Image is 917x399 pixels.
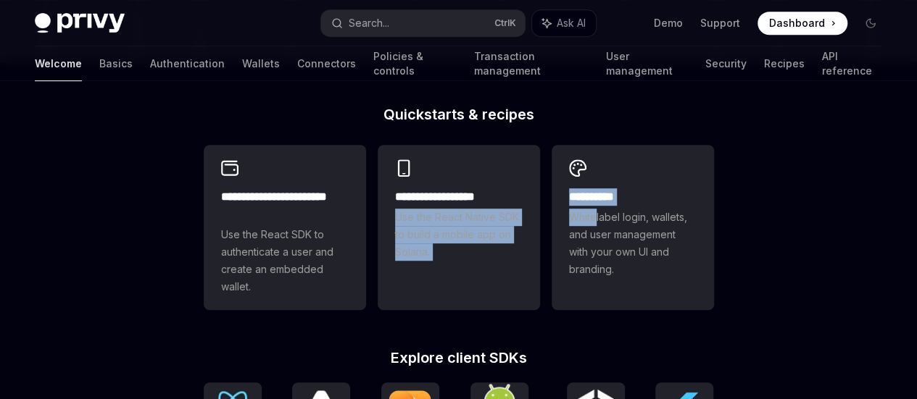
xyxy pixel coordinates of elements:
[35,46,82,81] a: Welcome
[395,209,523,261] span: Use the React Native SDK to build a mobile app on Solana.
[349,14,389,32] div: Search...
[35,13,125,33] img: dark logo
[204,350,714,365] h2: Explore client SDKs
[532,10,596,36] button: Ask AI
[606,46,688,81] a: User management
[557,16,586,30] span: Ask AI
[473,46,588,81] a: Transaction management
[494,17,516,29] span: Ctrl K
[758,12,847,35] a: Dashboard
[242,46,280,81] a: Wallets
[705,46,746,81] a: Security
[221,226,349,295] span: Use the React SDK to authenticate a user and create an embedded wallet.
[769,16,825,30] span: Dashboard
[763,46,804,81] a: Recipes
[821,46,882,81] a: API reference
[297,46,356,81] a: Connectors
[654,16,683,30] a: Demo
[552,145,714,310] a: **** *****Whitelabel login, wallets, and user management with your own UI and branding.
[321,10,525,36] button: Search...CtrlK
[378,145,540,310] a: **** **** **** ***Use the React Native SDK to build a mobile app on Solana.
[700,16,740,30] a: Support
[569,209,697,278] span: Whitelabel login, wallets, and user management with your own UI and branding.
[99,46,133,81] a: Basics
[373,46,456,81] a: Policies & controls
[204,107,714,122] h2: Quickstarts & recipes
[859,12,882,35] button: Toggle dark mode
[150,46,225,81] a: Authentication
